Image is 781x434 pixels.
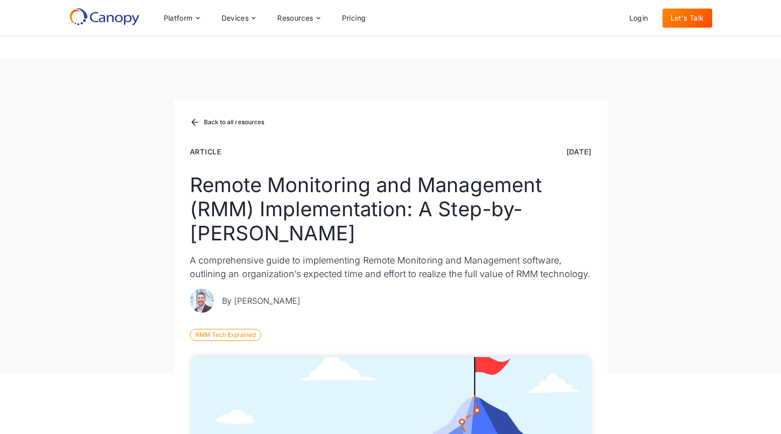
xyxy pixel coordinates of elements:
[269,8,327,28] div: Resources
[662,9,712,28] a: Let's Talk
[190,329,261,341] div: RMM Tech Explained
[621,9,656,28] a: Login
[190,116,265,129] a: Back to all resources
[213,8,264,28] div: Devices
[221,15,249,22] div: Devices
[334,9,374,28] a: Pricing
[277,15,313,22] div: Resources
[190,146,222,157] div: Article
[204,119,265,125] div: Back to all resources
[156,8,207,28] div: Platform
[190,173,592,245] h1: Remote Monitoring and Management (RMM) Implementation: A Step-by-[PERSON_NAME]
[222,295,300,307] p: By [PERSON_NAME]
[567,146,592,157] div: [DATE]
[164,15,193,22] div: Platform
[190,253,592,281] p: A comprehensive guide to implementing Remote Monitoring and Management software, outlining an org...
